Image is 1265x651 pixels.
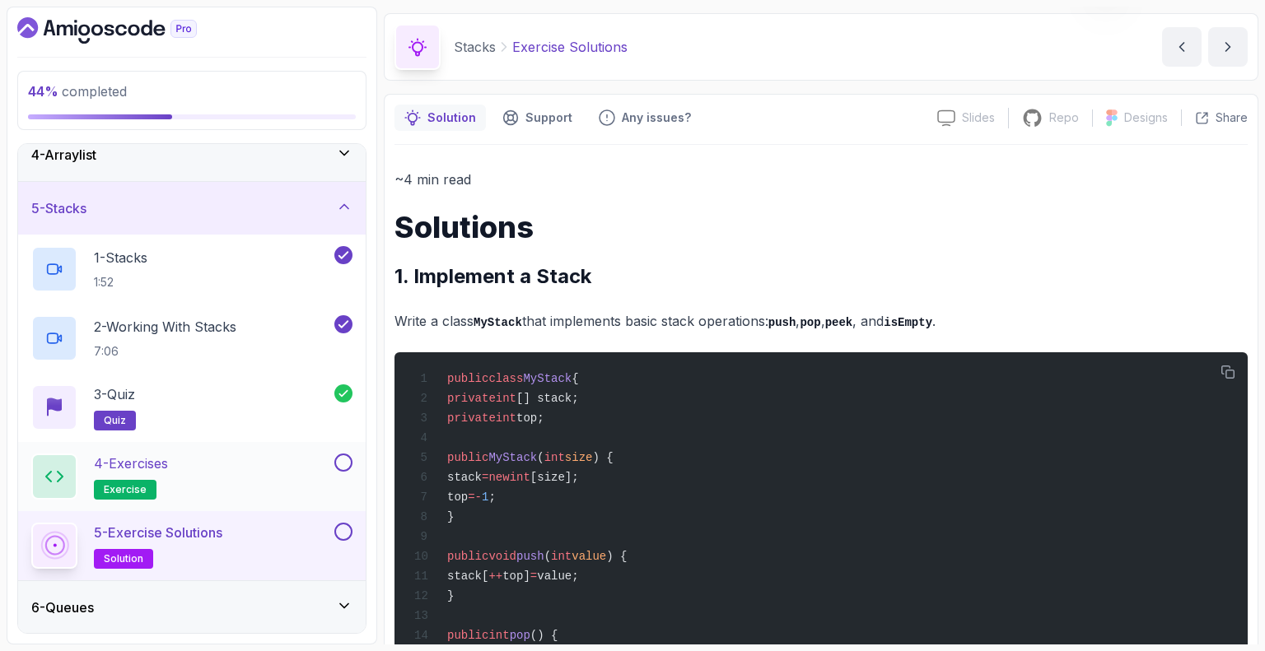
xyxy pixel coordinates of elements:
span: = [482,471,488,484]
code: pop [800,316,820,329]
a: Dashboard [17,17,235,44]
span: int [488,629,509,642]
span: public [447,629,488,642]
span: exercise [104,483,147,496]
span: MyStack [523,372,572,385]
p: Designs [1124,109,1168,126]
button: 3-Quizquiz [31,384,352,430]
span: top; [516,412,544,425]
span: quiz [104,414,126,427]
span: MyStack [488,451,537,464]
p: Write a class that implements basic stack operations: , , , and . [394,309,1248,333]
span: stack[ [447,570,488,583]
span: ; [488,491,495,504]
h1: Solutions [394,211,1248,244]
button: 2-Working With Stacks7:06 [31,315,352,361]
span: class [488,372,523,385]
span: } [447,589,454,602]
span: ( [537,451,544,464]
span: int [551,550,572,563]
code: push [768,316,796,329]
p: 1 - Stacks [94,248,147,267]
button: 5-Stacks [18,182,366,235]
span: pop [510,629,530,642]
span: public [447,372,488,385]
span: ++ [488,570,502,583]
span: solution [104,552,143,565]
span: int [496,392,516,405]
h3: 4 - Arraylist [31,145,96,165]
span: private [447,412,496,425]
span: push [516,550,544,563]
button: notes button [394,105,486,131]
code: peek [825,316,853,329]
span: value [572,550,606,563]
span: new [488,471,509,484]
p: Slides [962,109,995,126]
code: MyStack [474,316,522,329]
button: Feedback button [589,105,701,131]
button: 1-Stacks1:52 [31,246,352,292]
p: 1:52 [94,274,147,291]
span: size [565,451,593,464]
p: 2 - Working With Stacks [94,317,236,337]
span: [] stack; [516,392,579,405]
span: top [447,491,468,504]
p: Exercise Solutions [512,37,628,57]
button: 6-Queues [18,581,366,634]
span: ) { [592,451,613,464]
p: Support [525,109,572,126]
button: 4-Exercisesexercise [31,453,352,500]
span: ) { [606,550,627,563]
p: Share [1216,109,1248,126]
p: ~4 min read [394,168,1248,191]
h2: 1. Implement a Stack [394,263,1248,290]
h3: 5 - Stacks [31,198,86,218]
span: [size]; [530,471,579,484]
span: void [488,550,516,563]
span: private [447,392,496,405]
p: Stacks [454,37,496,57]
span: value; [537,570,578,583]
button: 5-Exercise Solutionssolution [31,523,352,569]
h3: 6 - Queues [31,598,94,617]
span: } [447,510,454,523]
span: public [447,550,488,563]
span: int [496,412,516,425]
span: = [530,570,537,583]
p: Repo [1049,109,1079,126]
span: stack [447,471,482,484]
p: 5 - Exercise Solutions [94,523,222,542]
span: int [544,451,565,464]
p: 3 - Quiz [94,384,135,404]
span: top] [502,570,530,583]
code: isEmpty [884,316,932,329]
span: public [447,451,488,464]
span: ( [544,550,551,563]
button: next content [1208,27,1248,67]
span: int [510,471,530,484]
button: Share [1181,109,1248,126]
span: 44 % [28,83,58,100]
span: { [572,372,578,385]
p: 4 - Exercises [94,453,168,473]
span: - [475,491,482,504]
button: 4-Arraylist [18,128,366,181]
button: Support button [492,105,582,131]
button: previous content [1162,27,1202,67]
span: 1 [482,491,488,504]
p: 7:06 [94,343,236,360]
span: = [468,491,474,504]
span: () { [530,629,558,642]
p: Any issues? [622,109,691,126]
p: Solution [427,109,476,126]
span: completed [28,83,127,100]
